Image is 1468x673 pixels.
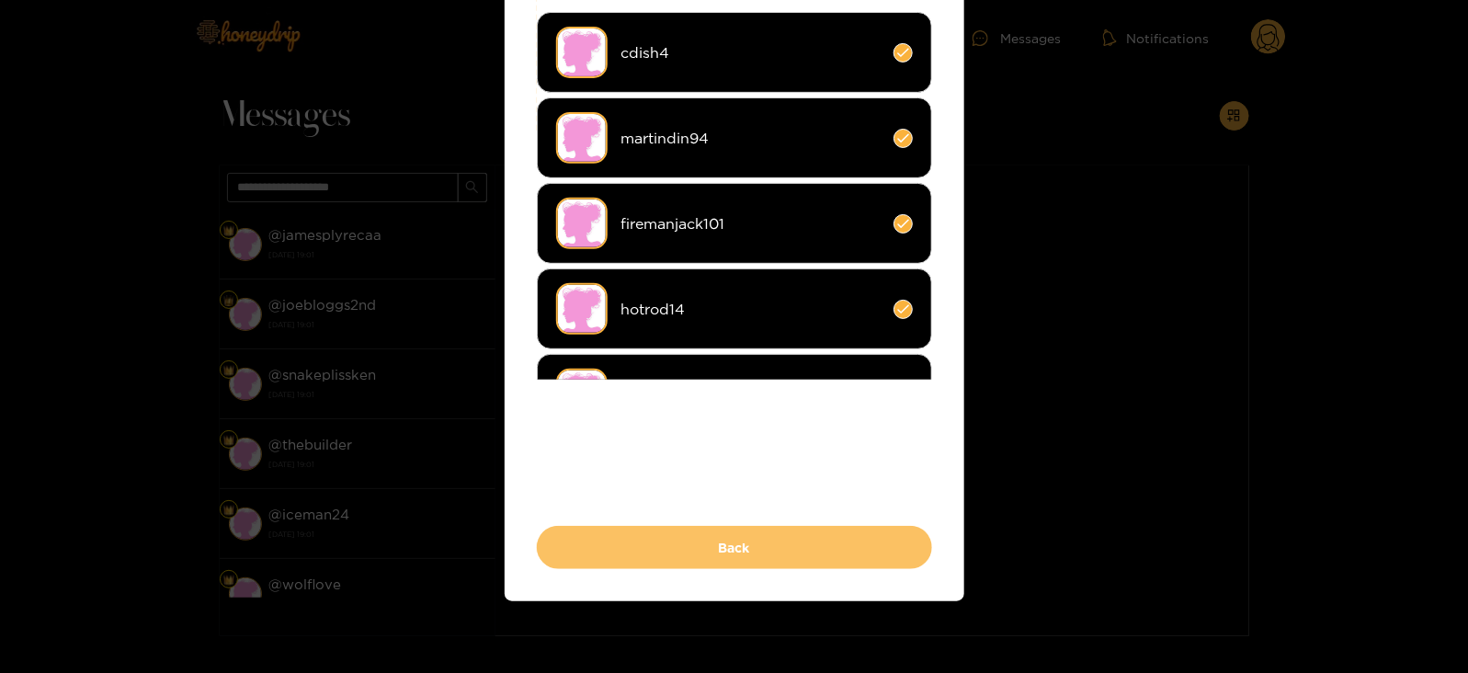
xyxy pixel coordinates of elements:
[621,42,880,63] span: cdish4
[556,112,608,164] img: no-avatar.png
[556,283,608,335] img: no-avatar.png
[556,369,608,420] img: no-avatar.png
[556,27,608,78] img: no-avatar.png
[537,526,932,569] button: Back
[621,128,880,149] span: martindin94
[556,198,608,249] img: no-avatar.png
[621,299,880,320] span: hotrod14
[621,213,880,234] span: firemanjack101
